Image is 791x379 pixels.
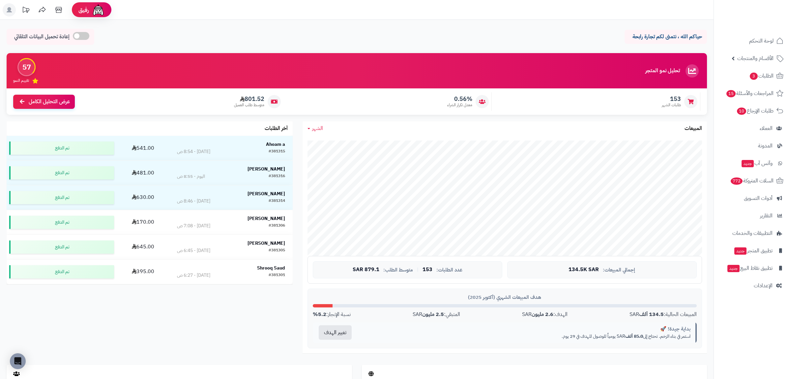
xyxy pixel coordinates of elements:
td: 395.00 [117,260,169,284]
div: #381315 [269,148,285,155]
span: 15 [726,90,736,97]
span: طلبات الشهر [662,102,681,108]
a: الطلبات3 [718,68,787,84]
a: تطبيق المتجرجديد [718,243,787,259]
td: 541.00 [117,136,169,160]
div: #381305 [269,247,285,254]
strong: Shrooq Saud [257,265,285,271]
div: [DATE] - 7:08 ص [177,223,210,229]
p: حياكم الله ، نتمنى لكم تجارة رابحة [630,33,702,41]
div: [DATE] - 8:46 ص [177,198,210,205]
div: Open Intercom Messenger [10,353,26,369]
strong: 134.5 ألف [639,310,664,318]
span: جديد [742,160,754,167]
span: 3 [750,73,758,80]
strong: 85.0 ألف [625,333,643,340]
h3: تحليل نمو المتجر [645,68,680,74]
strong: Ahoam a [266,141,285,148]
div: تم الدفع [9,142,114,155]
span: 134.5K SAR [569,267,599,273]
a: التطبيقات والخدمات [718,225,787,241]
span: طلبات الإرجاع [736,106,774,115]
span: إعادة تحميل البيانات التلقائي [14,33,70,41]
span: إجمالي المبيعات: [603,267,635,273]
div: [DATE] - 6:27 ص [177,272,210,279]
span: 0.56% [447,95,472,103]
span: التطبيقات والخدمات [732,229,773,238]
span: المدونة [758,141,773,150]
span: وآتس آب [741,159,773,168]
span: 153 [662,95,681,103]
span: معدل تكرار الشراء [447,102,472,108]
a: أدوات التسويق [718,190,787,206]
td: 481.00 [117,161,169,185]
span: 879.1 SAR [353,267,379,273]
strong: [PERSON_NAME] [248,215,285,222]
span: تطبيق نقاط البيع [727,264,773,273]
span: الطلبات [749,71,774,80]
span: المراجعات والأسئلة [726,89,774,98]
span: 801.52 [234,95,264,103]
div: المتبقي: SAR [413,311,460,318]
span: رفيق [78,6,89,14]
a: تطبيق نقاط البيعجديد [718,260,787,276]
span: جديد [727,265,740,272]
div: تم الدفع [9,191,114,204]
strong: [PERSON_NAME] [248,190,285,197]
strong: 2.5 مليون [422,310,444,318]
span: 153 [423,267,432,273]
a: عرض التحليل الكامل [13,95,75,109]
div: #381314 [269,198,285,205]
a: وآتس آبجديد [718,155,787,171]
span: متوسط طلب العميل [234,102,264,108]
a: المراجعات والأسئلة15 [718,85,787,101]
span: | [417,267,419,272]
span: لوحة التحكم [749,36,774,46]
a: العملاء [718,120,787,136]
a: تحديثات المنصة [17,3,34,18]
span: الإعدادات [754,281,773,290]
strong: [PERSON_NAME] [248,166,285,173]
div: تم الدفع [9,216,114,229]
div: المبيعات الحالية: SAR [630,311,697,318]
img: ai-face.png [92,3,105,16]
td: 645.00 [117,235,169,259]
span: التقارير [760,211,773,220]
div: #381316 [269,173,285,180]
h3: آخر الطلبات [265,126,288,132]
div: هدف المبيعات الشهري (أكتوبر 2025) [313,294,697,301]
div: اليوم - 8:55 ص [177,173,205,180]
div: تم الدفع [9,166,114,179]
div: نسبة الإنجاز: [313,311,351,318]
td: 170.00 [117,210,169,235]
a: التقارير [718,208,787,224]
span: 772 [731,177,743,185]
strong: 2.6 مليون [532,310,553,318]
button: تغيير الهدف [319,325,352,340]
span: تقييم النمو [13,78,29,83]
span: متوسط الطلب: [383,267,413,273]
a: طلبات الإرجاع10 [718,103,787,119]
p: استمر في بناء الزخم. تحتاج إلى SAR يومياً للوصول للهدف في 29 يوم. [363,333,690,340]
span: عرض التحليل الكامل [29,98,70,106]
div: بداية جيدة! 🚀 [363,326,690,332]
span: السلات المتروكة [730,176,774,185]
a: المدونة [718,138,787,154]
div: [DATE] - 8:54 ص [177,148,210,155]
a: السلات المتروكة772 [718,173,787,189]
div: [DATE] - 6:45 ص [177,247,210,254]
td: 630.00 [117,185,169,210]
a: الإعدادات [718,278,787,294]
a: لوحة التحكم [718,33,787,49]
span: أدوات التسويق [744,194,773,203]
span: الأقسام والمنتجات [737,54,774,63]
span: العملاء [760,124,773,133]
div: الهدف: SAR [522,311,568,318]
span: جديد [734,247,747,255]
strong: 5.2% [313,310,326,318]
div: تم الدفع [9,240,114,254]
h3: المبيعات [685,126,702,132]
span: تطبيق المتجر [734,246,773,255]
span: الشهر [312,124,323,132]
div: تم الدفع [9,265,114,278]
